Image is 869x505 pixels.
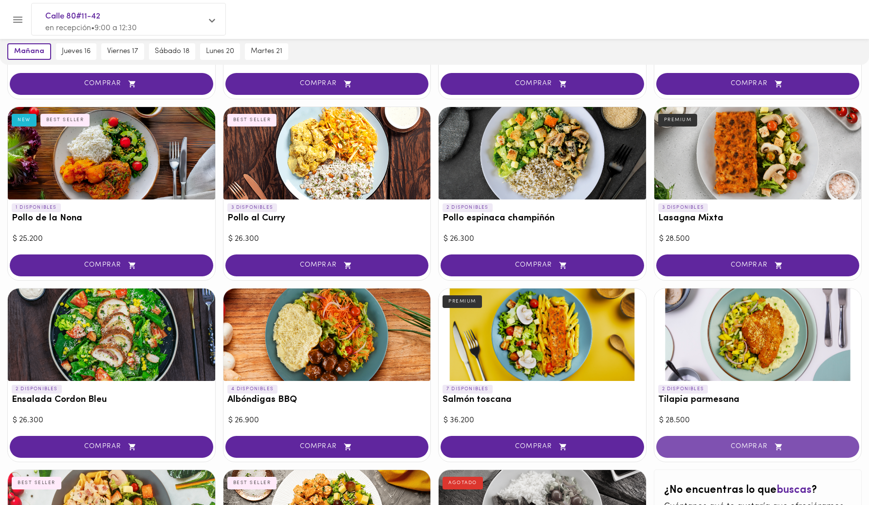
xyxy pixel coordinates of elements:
span: mañana [14,47,44,56]
p: 7 DISPONIBLES [443,385,493,394]
div: BEST SELLER [12,477,61,489]
span: en recepción • 9:00 a 12:30 [45,24,137,32]
h3: Ensalada Cordon Bleu [12,395,211,405]
button: COMPRAR [441,436,644,458]
div: $ 28.500 [659,234,857,245]
span: COMPRAR [22,80,201,88]
h3: Salmón toscana [443,395,642,405]
button: COMPRAR [10,436,213,458]
span: jueves 16 [62,47,91,56]
h3: Tilapia parmesana [658,395,858,405]
button: COMPRAR [225,73,429,95]
button: COMPRAR [225,436,429,458]
span: COMPRAR [238,80,417,88]
button: COMPRAR [656,73,860,95]
div: $ 36.200 [444,415,641,426]
button: viernes 17 [101,43,144,60]
p: 3 DISPONIBLES [227,203,277,212]
button: COMPRAR [441,254,644,276]
button: jueves 16 [56,43,96,60]
h3: Lasagna Mixta [658,214,858,224]
div: $ 28.500 [659,415,857,426]
button: sábado 18 [149,43,195,60]
span: COMPRAR [668,443,848,451]
span: COMPRAR [238,443,417,451]
span: COMPRAR [238,261,417,270]
div: Tilapia parmesana [654,289,862,381]
h3: Pollo de la Nona [12,214,211,224]
div: $ 26.300 [444,234,641,245]
h3: Pollo al Curry [227,214,427,224]
button: COMPRAR [10,73,213,95]
button: lunes 20 [200,43,240,60]
button: Menu [6,8,30,32]
button: COMPRAR [656,436,860,458]
button: COMPRAR [441,73,644,95]
div: $ 25.200 [13,234,210,245]
span: martes 21 [251,47,282,56]
button: COMPRAR [10,254,213,276]
button: COMPRAR [225,254,429,276]
span: buscas [777,485,812,496]
p: 1 DISPONIBLES [12,203,61,212]
div: Ensalada Cordon Bleu [8,289,215,381]
div: Pollo espinaca champiñón [439,107,646,199]
h3: Pollo espinaca champiñón [443,214,642,224]
span: COMPRAR [668,80,848,88]
div: BEST SELLER [227,477,277,489]
div: PREMIUM [658,114,698,126]
p: 3 DISPONIBLES [658,203,708,212]
div: Albóndigas BBQ [223,289,431,381]
div: Lasagna Mixta [654,107,862,199]
div: NEW [12,114,37,126]
span: COMPRAR [22,261,201,270]
div: AGOTADO [443,477,483,489]
div: $ 26.300 [228,234,426,245]
button: martes 21 [245,43,288,60]
div: BEST SELLER [227,114,277,126]
h2: ¿No encuentras lo que ? [664,485,852,496]
span: Calle 80#11-42 [45,10,202,23]
span: lunes 20 [206,47,234,56]
h3: Albóndigas BBQ [227,395,427,405]
div: $ 26.900 [228,415,426,426]
div: Pollo de la Nona [8,107,215,199]
span: COMPRAR [22,443,201,451]
p: 2 DISPONIBLES [12,385,62,394]
p: 2 DISPONIBLES [658,385,708,394]
span: COMPRAR [453,261,632,270]
span: COMPRAR [668,261,848,270]
button: mañana [7,43,51,60]
iframe: Messagebird Livechat Widget [813,449,859,495]
div: Pollo al Curry [223,107,431,199]
span: sábado 18 [155,47,189,56]
button: COMPRAR [656,254,860,276]
p: 4 DISPONIBLES [227,385,278,394]
span: COMPRAR [453,80,632,88]
span: COMPRAR [453,443,632,451]
div: $ 26.300 [13,415,210,426]
span: viernes 17 [107,47,138,56]
div: Salmón toscana [439,289,646,381]
div: PREMIUM [443,295,482,308]
div: BEST SELLER [40,114,90,126]
p: 2 DISPONIBLES [443,203,493,212]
